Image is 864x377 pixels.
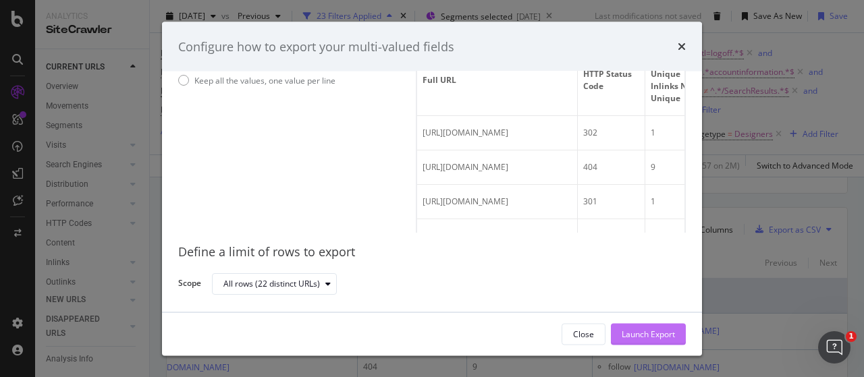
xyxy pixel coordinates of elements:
[645,185,713,220] td: 1
[818,331,850,364] iframe: Intercom live chat
[562,323,605,345] button: Close
[578,151,645,185] td: 404
[651,57,703,105] span: No. of Unique Inlinks Nb Unique
[178,38,454,55] div: Configure how to export your multi-valued fields
[178,278,201,293] label: Scope
[178,244,686,262] div: Define a limit of rows to export
[423,127,508,139] span: https://www.flannels.com/outlet-brands/morphe
[573,328,594,339] div: Close
[583,69,636,93] span: HTTP Status Code
[622,328,675,339] div: Launch Export
[645,220,713,254] td: 13
[578,117,645,151] td: 302
[223,280,320,288] div: All rows (22 distinct URLs)
[162,22,702,355] div: modal
[423,196,508,208] span: https://www.flannels.com/beauty/soft-goth
[194,75,335,86] div: Keep all the values, one value per line
[645,151,713,185] td: 9
[578,185,645,220] td: 301
[423,75,568,87] span: Full URL
[611,323,686,345] button: Launch Export
[578,220,645,254] td: 404
[423,231,508,242] span: https://www.flannels.com/valentino/valentino-garavani
[846,331,857,342] span: 1
[423,162,508,173] span: https://www.flannels.com/women/shoes/heels/valentino-garavani
[212,273,337,295] button: All rows (22 distinct URLs)
[645,117,713,151] td: 1
[678,38,686,55] div: times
